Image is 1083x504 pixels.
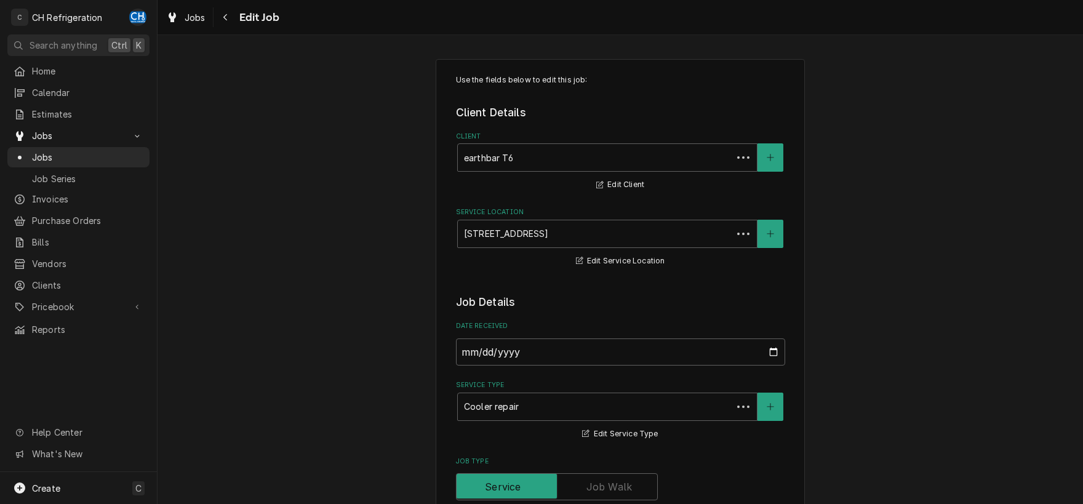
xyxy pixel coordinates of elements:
[7,232,150,252] a: Bills
[7,422,150,442] a: Go to Help Center
[7,297,150,317] a: Go to Pricebook
[32,300,125,313] span: Pricebook
[7,82,150,103] a: Calendar
[456,338,785,366] input: yyyy-mm-dd
[7,34,150,56] button: Search anythingCtrlK
[456,207,785,268] div: Service Location
[767,153,774,162] svg: Create New Client
[32,279,143,292] span: Clients
[32,65,143,78] span: Home
[767,230,774,238] svg: Create New Location
[456,380,785,390] label: Service Type
[32,193,143,206] span: Invoices
[32,129,125,142] span: Jobs
[32,108,143,121] span: Estimates
[32,151,143,164] span: Jobs
[456,207,785,217] label: Service Location
[7,126,150,146] a: Go to Jobs
[32,236,143,249] span: Bills
[456,105,785,121] legend: Client Details
[456,457,785,500] div: Job Type
[7,275,150,295] a: Clients
[7,104,150,124] a: Estimates
[580,426,660,442] button: Edit Service Type
[11,9,28,26] div: C
[236,9,279,26] span: Edit Job
[7,169,150,189] a: Job Series
[456,321,785,365] div: Date Received
[456,457,785,466] label: Job Type
[7,210,150,231] a: Purchase Orders
[7,319,150,340] a: Reports
[129,9,146,26] div: Chris Hiraga's Avatar
[32,447,142,460] span: What's New
[456,132,785,142] label: Client
[7,61,150,81] a: Home
[30,39,97,52] span: Search anything
[757,143,783,172] button: Create New Client
[456,294,785,310] legend: Job Details
[32,172,143,185] span: Job Series
[32,214,143,227] span: Purchase Orders
[456,132,785,193] div: Client
[456,380,785,441] div: Service Type
[216,7,236,27] button: Navigate back
[757,220,783,248] button: Create New Location
[574,254,667,269] button: Edit Service Location
[757,393,783,421] button: Create New Service
[185,11,206,24] span: Jobs
[594,177,646,193] button: Edit Client
[456,321,785,331] label: Date Received
[7,254,150,274] a: Vendors
[7,189,150,209] a: Invoices
[129,9,146,26] div: CH
[7,147,150,167] a: Jobs
[456,74,785,86] p: Use the fields below to edit this job:
[111,39,127,52] span: Ctrl
[32,86,143,99] span: Calendar
[32,257,143,270] span: Vendors
[161,7,210,28] a: Jobs
[32,483,60,494] span: Create
[32,11,103,24] div: CH Refrigeration
[135,482,142,495] span: C
[7,444,150,464] a: Go to What's New
[32,323,143,336] span: Reports
[32,426,142,439] span: Help Center
[767,402,774,411] svg: Create New Service
[136,39,142,52] span: K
